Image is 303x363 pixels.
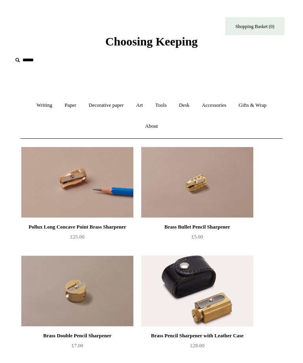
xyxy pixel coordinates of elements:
[105,35,198,48] span: Choosing Keeping
[173,95,195,116] a: Desk
[70,234,84,240] span: £25.00
[233,95,272,116] a: Gifts & Wrap
[141,255,253,327] a: Brass Pencil Sharpener with Leather Case Brass Pencil Sharpener with Leather Case
[21,255,133,327] img: Brass Double Pencil Sharpener
[150,95,172,116] a: Tools
[225,17,284,35] a: Shopping Basket (0)
[105,41,198,47] a: Choosing Keeping
[196,95,232,116] a: Accessories
[31,95,58,116] a: Writing
[131,95,148,116] a: Art
[23,222,131,232] div: Pollux Long Concave Point Brass Sharpener
[21,255,133,327] a: Brass Double Pencil Sharpener Brass Double Pencil Sharpener
[23,331,131,340] div: Brass Double Pencil Sharpener
[143,331,251,340] div: Brass Pencil Sharpener with Leather Case
[191,234,203,240] span: £5.00
[59,95,82,116] a: Paper
[21,147,133,218] img: Pollux Long Concave Point Brass Sharpener
[21,222,133,255] a: Pollux Long Concave Point Brass Sharpener £25.00
[83,95,129,116] a: Decorative paper
[140,116,164,137] a: About
[141,147,253,218] img: Brass Bullet Pencil Sharpener
[143,222,251,232] div: Brass Bullet Pencil Sharpener
[71,342,83,348] span: £7.00
[141,255,253,327] img: Brass Pencil Sharpener with Leather Case
[141,222,253,255] a: Brass Bullet Pencil Sharpener £5.00
[21,147,133,218] a: Pollux Long Concave Point Brass Sharpener Pollux Long Concave Point Brass Sharpener
[141,147,253,218] a: Brass Bullet Pencil Sharpener Brass Bullet Pencil Sharpener
[190,342,204,348] span: £28.00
